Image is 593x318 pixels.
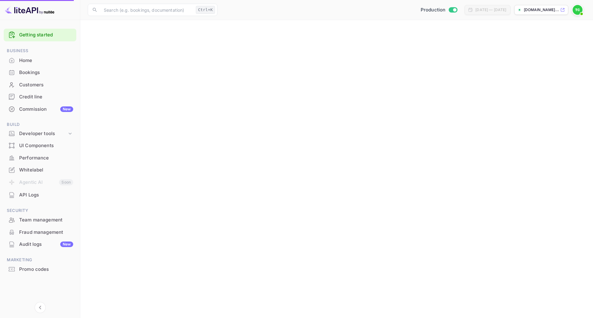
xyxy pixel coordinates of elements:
[418,6,460,14] div: Switch to Sandbox mode
[100,4,193,16] input: Search (e.g. bookings, documentation)
[19,155,73,162] div: Performance
[4,55,76,67] div: Home
[4,226,76,238] a: Fraud management
[19,241,73,248] div: Audit logs
[4,238,76,250] div: Audit logsNew
[4,67,76,79] div: Bookings
[4,189,76,200] a: API Logs
[19,81,73,89] div: Customers
[4,91,76,102] a: Credit line
[19,266,73,273] div: Promo codes
[4,67,76,78] a: Bookings
[4,128,76,139] div: Developer tools
[4,47,76,54] span: Business
[4,164,76,176] a: Whitelabel
[19,69,73,76] div: Bookings
[4,214,76,225] a: Team management
[4,257,76,263] span: Marketing
[19,130,67,137] div: Developer tools
[4,121,76,128] span: Build
[19,167,73,174] div: Whitelabel
[573,5,582,15] img: Traveloka CUG
[421,6,446,14] span: Production
[475,7,506,13] div: [DATE] — [DATE]
[19,93,73,101] div: Credit line
[19,57,73,64] div: Home
[4,140,76,151] a: UI Components
[524,7,559,13] p: [DOMAIN_NAME]...
[19,142,73,149] div: UI Components
[4,55,76,66] a: Home
[19,192,73,199] div: API Logs
[19,229,73,236] div: Fraud management
[4,152,76,163] a: Performance
[4,207,76,214] span: Security
[4,238,76,250] a: Audit logsNew
[35,302,46,313] button: Collapse navigation
[4,29,76,41] div: Getting started
[60,106,73,112] div: New
[4,140,76,152] div: UI Components
[196,6,215,14] div: Ctrl+K
[4,263,76,275] div: Promo codes
[4,263,76,275] a: Promo codes
[19,31,73,39] a: Getting started
[19,217,73,224] div: Team management
[19,106,73,113] div: Commission
[4,226,76,238] div: Fraud management
[4,79,76,91] div: Customers
[4,103,76,115] a: CommissionNew
[60,242,73,247] div: New
[4,79,76,90] a: Customers
[5,5,54,15] img: LiteAPI logo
